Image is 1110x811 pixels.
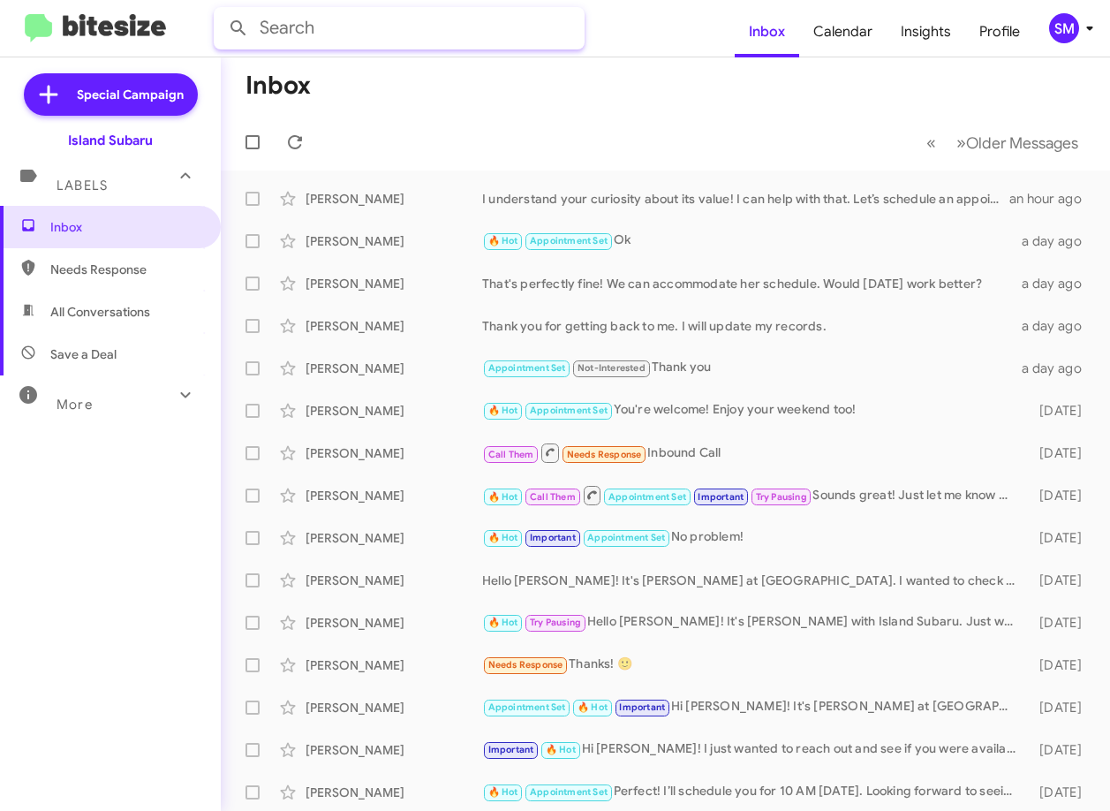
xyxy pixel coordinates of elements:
div: Thank you for getting back to me. I will update my records. [482,317,1022,335]
div: [PERSON_NAME] [306,190,482,208]
button: Next [946,125,1089,161]
div: Perfect! I’ll schedule you for 10 AM [DATE]. Looking forward to seeing you then! [482,782,1024,802]
div: [DATE] [1024,529,1096,547]
div: Thanks! 🙂 [482,655,1024,675]
span: Labels [57,178,108,193]
div: [PERSON_NAME] [306,275,482,292]
span: Important [530,532,576,543]
span: 🔥 Hot [488,235,518,246]
button: SM [1034,13,1091,43]
div: Hello [PERSON_NAME]! It's [PERSON_NAME] at [GEOGRAPHIC_DATA]. I wanted to check in with you and l... [482,572,1024,589]
span: 🔥 Hot [488,405,518,416]
span: 🔥 Hot [488,786,518,798]
nav: Page navigation example [917,125,1089,161]
h1: Inbox [245,72,311,100]
div: [PERSON_NAME] [306,360,482,377]
div: [PERSON_NAME] [306,784,482,801]
div: [PERSON_NAME] [306,317,482,335]
a: Inbox [735,6,799,57]
span: More [57,397,93,413]
div: [PERSON_NAME] [306,699,482,716]
div: [PERSON_NAME] [306,487,482,504]
span: Important [619,701,665,713]
div: Hello [PERSON_NAME]! It's [PERSON_NAME] with Island Subaru. Just wanted to check in with you. I h... [482,612,1024,633]
span: Needs Response [567,449,642,460]
span: Appointment Set [530,405,608,416]
div: [PERSON_NAME] [306,741,482,759]
span: Not-Interested [578,362,646,374]
span: Special Campaign [77,86,184,103]
div: [PERSON_NAME] [306,444,482,462]
a: Special Campaign [24,73,198,116]
span: 🔥 Hot [488,532,518,543]
div: [DATE] [1024,444,1096,462]
span: All Conversations [50,303,150,321]
div: Thank you [482,358,1022,378]
div: You're welcome! Enjoy your weekend too! [482,400,1024,421]
div: Ok [482,231,1022,251]
span: 🔥 Hot [488,491,518,503]
span: 🔥 Hot [578,701,608,713]
div: a day ago [1022,360,1096,377]
div: [DATE] [1024,572,1096,589]
div: [DATE] [1024,699,1096,716]
div: [DATE] [1024,784,1096,801]
div: [PERSON_NAME] [306,402,482,420]
span: Appointment Set [608,491,686,503]
button: Previous [916,125,947,161]
span: Call Them [488,449,534,460]
span: 🔥 Hot [546,744,576,755]
div: That's perfectly fine! We can accommodate her schedule. Would [DATE] work better? [482,275,1022,292]
div: [PERSON_NAME] [306,572,482,589]
span: Older Messages [966,133,1078,153]
div: SM [1049,13,1079,43]
div: an hour ago [1009,190,1096,208]
div: No problem! [482,527,1024,548]
div: a day ago [1022,317,1096,335]
div: [PERSON_NAME] [306,529,482,547]
a: Profile [965,6,1034,57]
div: [PERSON_NAME] [306,232,482,250]
div: [DATE] [1024,741,1096,759]
div: [PERSON_NAME] [306,656,482,674]
span: Appointment Set [488,362,566,374]
div: Sounds great! Just let me know when you're ready, and we can set up a time. [482,484,1024,506]
span: Appointment Set [587,532,665,543]
span: Important [488,744,534,755]
div: [DATE] [1024,487,1096,504]
div: [PERSON_NAME] [306,614,482,632]
span: 🔥 Hot [488,617,518,628]
div: [DATE] [1024,402,1096,420]
span: Appointment Set [530,235,608,246]
span: Inbox [50,218,200,236]
div: Hi [PERSON_NAME]! I just wanted to reach out and see if you were available to stop by [DATE]? We ... [482,739,1024,760]
div: [DATE] [1024,656,1096,674]
span: Try Pausing [756,491,807,503]
div: Island Subaru [68,132,153,149]
span: Try Pausing [530,617,581,628]
div: Inbound Call [482,442,1024,464]
div: [DATE] [1024,614,1096,632]
span: « [926,132,936,154]
input: Search [214,7,585,49]
span: Appointment Set [488,701,566,713]
span: Needs Response [50,261,200,278]
div: a day ago [1022,232,1096,250]
div: I understand your curiosity about its value! I can help with that. Let’s schedule an appointment ... [482,190,1009,208]
div: Hi [PERSON_NAME]! It's [PERSON_NAME] at [GEOGRAPHIC_DATA], wanted to check in and see if you were... [482,697,1024,717]
span: Call Them [530,491,576,503]
span: Needs Response [488,659,563,671]
span: Save a Deal [50,345,117,363]
div: a day ago [1022,275,1096,292]
a: Calendar [799,6,887,57]
span: » [956,132,966,154]
a: Insights [887,6,965,57]
span: Appointment Set [530,786,608,798]
span: Important [698,491,744,503]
